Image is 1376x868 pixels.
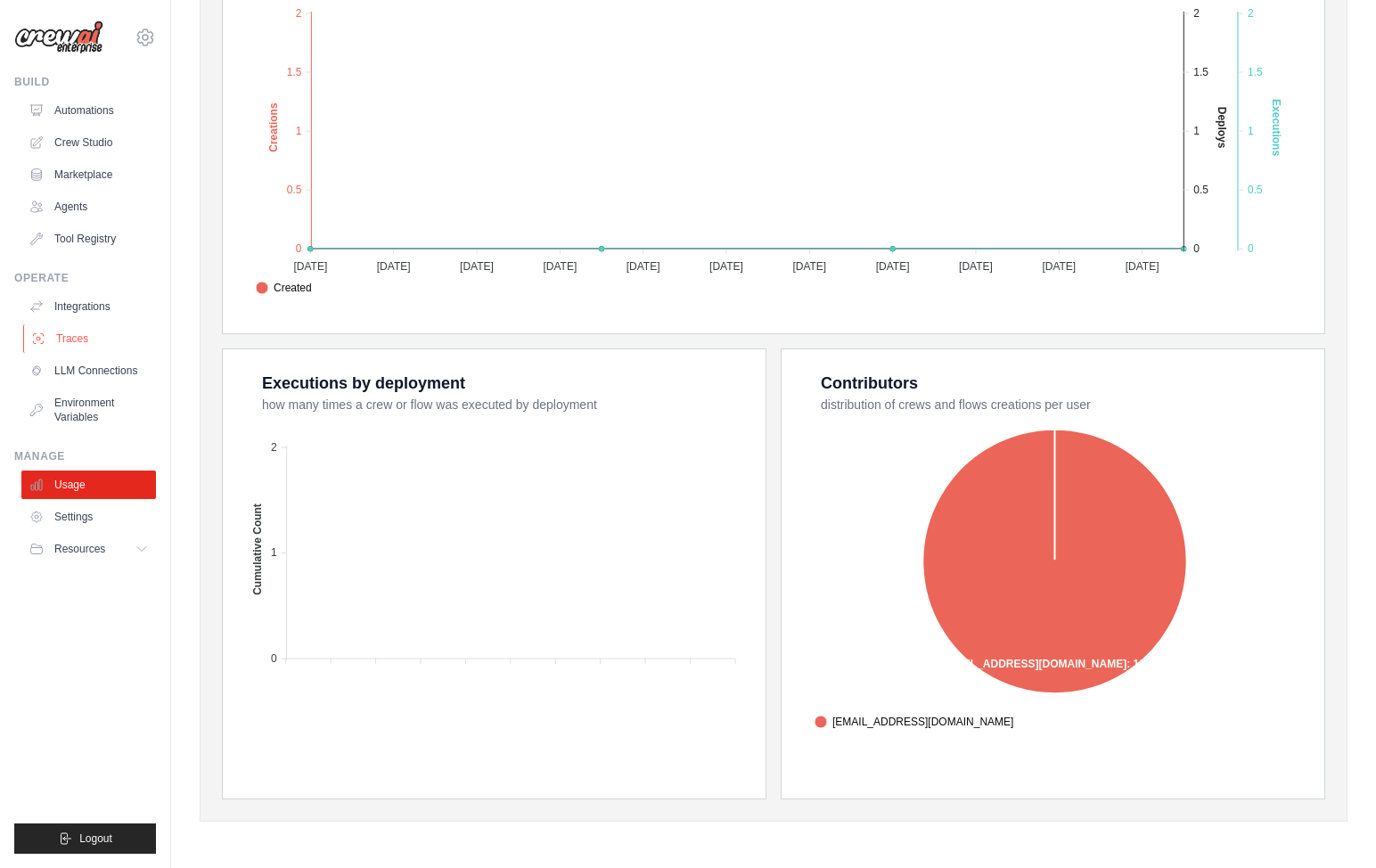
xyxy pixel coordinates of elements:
div: Operate [14,271,156,285]
tspan: 0.5 [1248,184,1263,196]
button: Logout [14,823,156,854]
tspan: [DATE] [792,260,826,273]
tspan: 1 [296,125,302,137]
tspan: 1 [1248,125,1254,137]
dt: distribution of crews and flows creations per user [821,396,1303,414]
tspan: 0.5 [287,184,302,196]
a: Usage [21,471,156,499]
tspan: 1 [271,546,277,559]
a: Settings [21,503,156,531]
text: Creations [267,102,280,152]
img: Logo [14,20,103,54]
div: Executions by deployment [262,371,465,396]
tspan: [DATE] [377,260,411,273]
span: Resources [54,542,105,556]
tspan: [DATE] [627,260,660,273]
tspan: 2 [1193,7,1200,20]
a: Environment Variables [21,389,156,431]
tspan: [DATE] [543,260,577,273]
tspan: [DATE] [1126,260,1159,273]
tspan: 0.5 [1193,184,1208,196]
span: Created [256,280,312,296]
text: Cumulative Count [251,504,264,595]
tspan: 0 [1248,242,1254,255]
a: Traces [23,324,158,353]
a: Integrations [21,292,156,321]
button: Resources [21,535,156,563]
tspan: 0 [296,242,302,255]
text: Executions [1270,99,1282,156]
a: LLM Connections [21,356,156,385]
tspan: 2 [296,7,302,20]
a: Marketplace [21,160,156,189]
tspan: 2 [271,441,277,454]
tspan: 2 [1248,7,1254,20]
span: Logout [79,831,112,846]
tspan: 0 [1193,242,1200,255]
tspan: [DATE] [709,260,743,273]
dt: how many times a crew or flow was executed by deployment [262,396,744,414]
tspan: 1.5 [1193,66,1208,78]
a: Agents [21,192,156,221]
div: Manage [14,449,156,463]
tspan: [DATE] [293,260,327,273]
span: [EMAIL_ADDRESS][DOMAIN_NAME] [815,714,1013,730]
a: Automations [21,96,156,125]
tspan: 0 [271,652,277,665]
tspan: [DATE] [460,260,494,273]
tspan: 1.5 [287,66,302,78]
tspan: [DATE] [1042,260,1076,273]
tspan: [DATE] [876,260,910,273]
a: Crew Studio [21,128,156,157]
tspan: 1.5 [1248,66,1263,78]
a: Tool Registry [21,225,156,253]
tspan: 1 [1193,125,1200,137]
div: Contributors [821,371,918,396]
text: Deploys [1216,107,1228,149]
div: Build [14,75,156,89]
tspan: [DATE] [959,260,993,273]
